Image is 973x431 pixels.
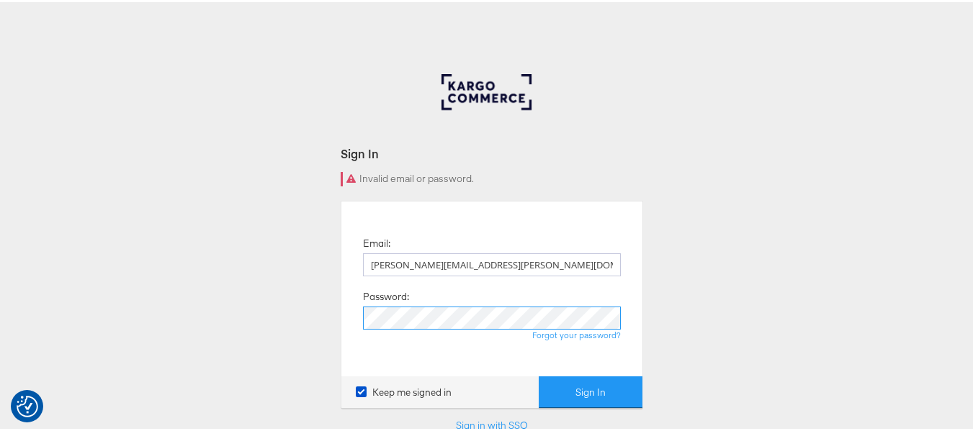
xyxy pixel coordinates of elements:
img: Revisit consent button [17,394,38,415]
label: Email: [363,235,390,248]
a: Sign in with SSO [456,417,528,430]
button: Consent Preferences [17,394,38,415]
a: Forgot your password? [532,327,621,338]
label: Keep me signed in [356,384,452,397]
div: Sign In [341,143,643,160]
label: Password: [363,288,409,301]
input: Email [363,251,621,274]
div: Invalid email or password. [341,170,643,184]
button: Sign In [539,374,642,407]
